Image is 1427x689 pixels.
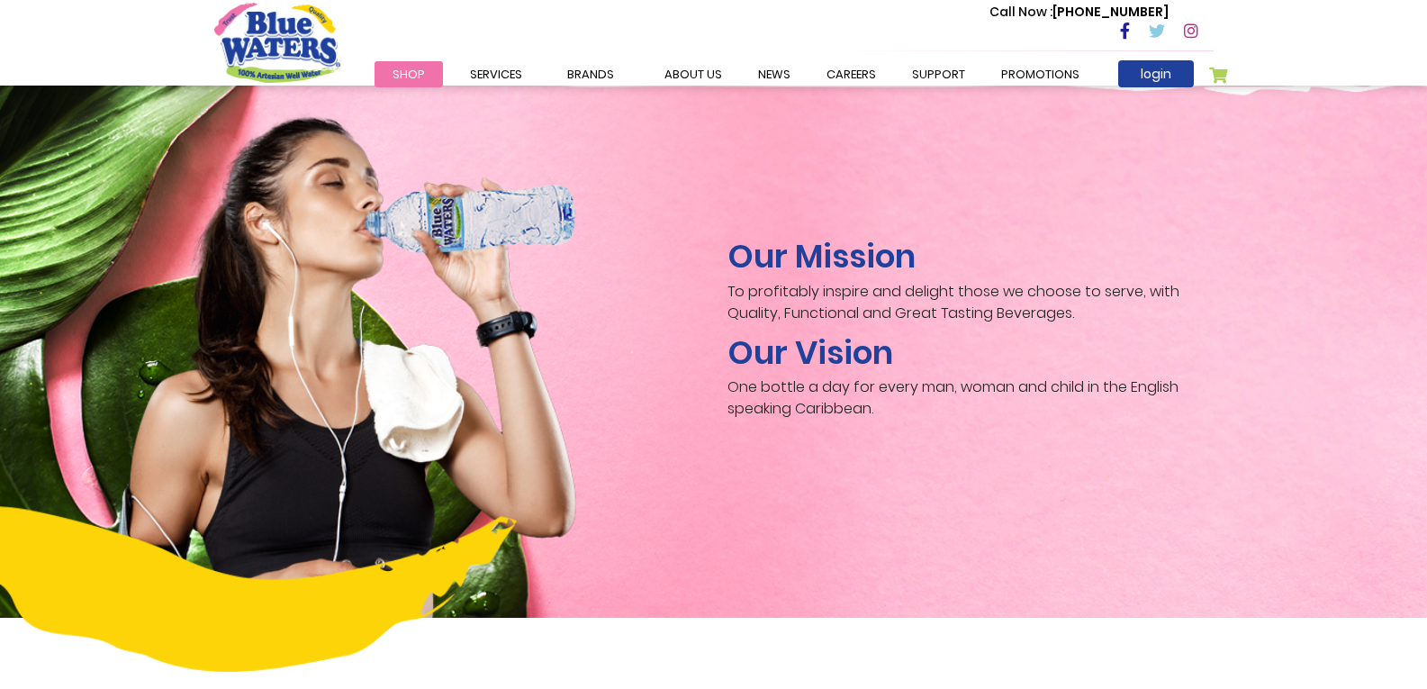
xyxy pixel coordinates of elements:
[983,61,1097,87] a: Promotions
[470,66,522,83] span: Services
[989,3,1169,22] p: [PHONE_NUMBER]
[727,333,1214,372] h2: Our Vision
[727,376,1214,420] p: One bottle a day for every man, woman and child in the English speaking Caribbean.
[727,237,1214,276] h2: Our Mission
[989,3,1052,21] span: Call Now :
[894,61,983,87] a: support
[567,66,614,83] span: Brands
[214,3,340,82] a: store logo
[727,281,1214,324] p: To profitably inspire and delight those we choose to serve, with Quality, Functional and Great Ta...
[393,66,425,83] span: Shop
[808,61,894,87] a: careers
[646,61,740,87] a: about us
[1118,60,1194,87] a: login
[740,61,808,87] a: News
